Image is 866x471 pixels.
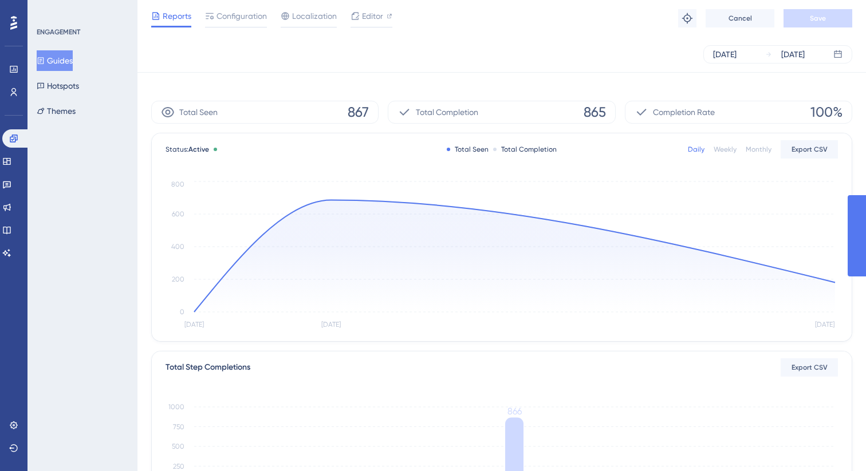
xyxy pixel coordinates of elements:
[729,14,752,23] span: Cancel
[781,48,805,61] div: [DATE]
[818,426,852,460] iframe: UserGuiding AI Assistant Launcher
[163,9,191,23] span: Reports
[37,76,79,96] button: Hotspots
[706,9,774,27] button: Cancel
[37,101,76,121] button: Themes
[362,9,383,23] span: Editor
[292,9,337,23] span: Localization
[784,9,852,27] button: Save
[37,27,80,37] div: ENGAGEMENT
[810,14,826,23] span: Save
[216,9,267,23] span: Configuration
[37,50,73,71] button: Guides
[713,48,737,61] div: [DATE]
